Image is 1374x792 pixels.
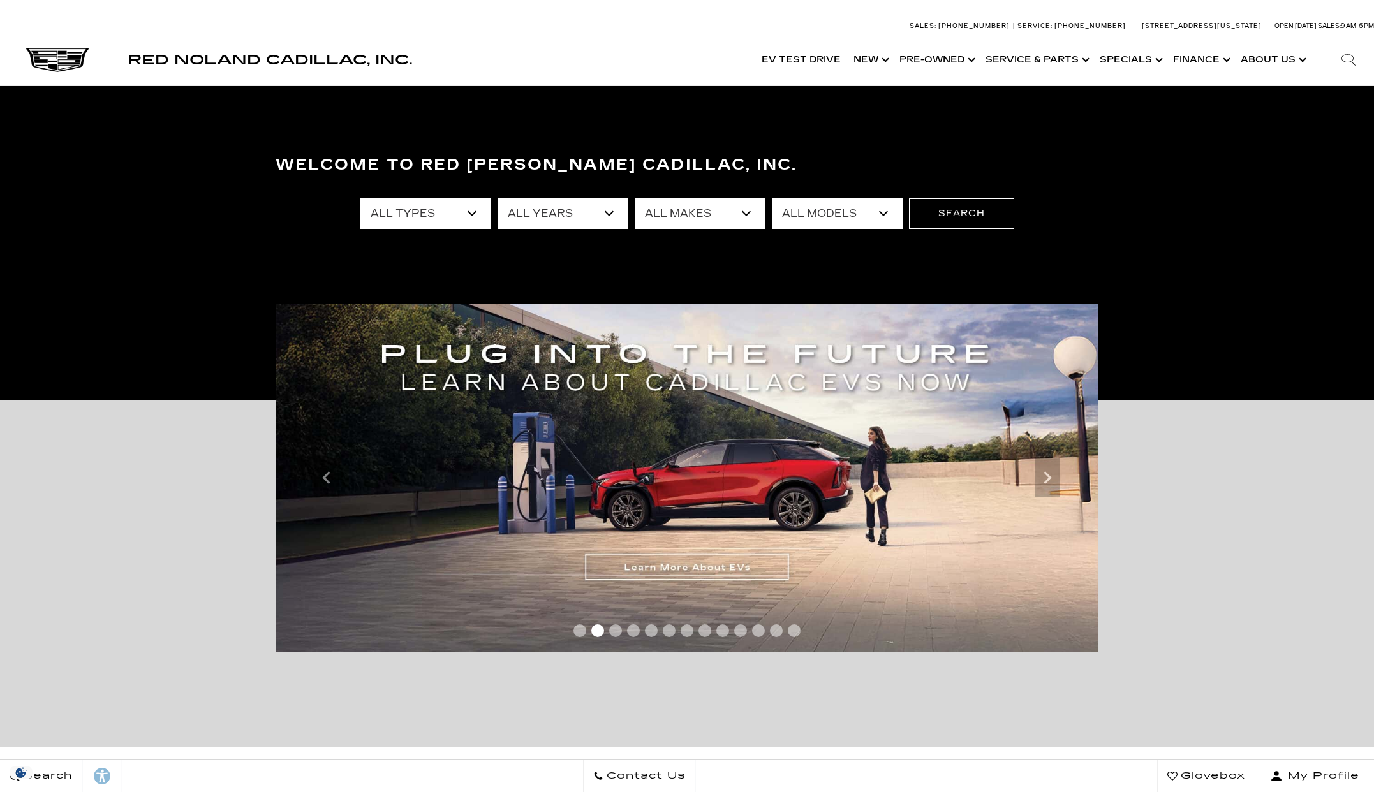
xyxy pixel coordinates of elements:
[360,198,491,229] select: Filter by type
[1283,767,1359,785] span: My Profile
[847,34,893,85] a: New
[6,766,36,779] img: Opt-Out Icon
[910,22,936,30] span: Sales:
[752,624,765,637] span: Go to slide 11
[627,624,640,637] span: Go to slide 4
[498,198,628,229] select: Filter by year
[979,34,1093,85] a: Service & Parts
[1054,22,1126,30] span: [PHONE_NUMBER]
[770,624,783,637] span: Go to slide 12
[755,34,847,85] a: EV Test Drive
[591,624,604,637] span: Go to slide 2
[734,624,747,637] span: Go to slide 10
[1255,760,1374,792] button: Open user profile menu
[910,22,1013,29] a: Sales: [PHONE_NUMBER]
[1013,22,1129,29] a: Service: [PHONE_NUMBER]
[1274,22,1317,30] span: Open [DATE]
[314,458,339,497] div: Previous slide
[1157,760,1255,792] a: Glovebox
[1035,458,1060,497] div: Next slide
[603,767,686,785] span: Contact Us
[788,624,801,637] span: Go to slide 13
[681,624,693,637] span: Go to slide 7
[583,760,696,792] a: Contact Us
[1318,22,1341,30] span: Sales:
[276,152,1098,178] h3: Welcome to Red [PERSON_NAME] Cadillac, Inc.
[1017,22,1053,30] span: Service:
[645,624,658,637] span: Go to slide 5
[938,22,1010,30] span: [PHONE_NUMBER]
[573,624,586,637] span: Go to slide 1
[1178,767,1245,785] span: Glovebox
[893,34,979,85] a: Pre-Owned
[1167,34,1234,85] a: Finance
[1341,22,1374,30] span: 9 AM-6 PM
[26,48,89,72] img: Cadillac Dark Logo with Cadillac White Text
[609,624,622,637] span: Go to slide 3
[635,198,765,229] select: Filter by make
[128,52,412,68] span: Red Noland Cadillac, Inc.
[909,198,1014,229] button: Search
[663,624,676,637] span: Go to slide 6
[1093,34,1167,85] a: Specials
[1142,22,1262,30] a: [STREET_ADDRESS][US_STATE]
[698,624,711,637] span: Go to slide 8
[772,198,903,229] select: Filter by model
[716,624,729,637] span: Go to slide 9
[1234,34,1310,85] a: About Us
[276,304,1098,652] img: ev-blog-post-banners-correctedcorrected
[20,767,73,785] span: Search
[128,54,412,66] a: Red Noland Cadillac, Inc.
[6,766,36,779] section: Click to Open Cookie Consent Modal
